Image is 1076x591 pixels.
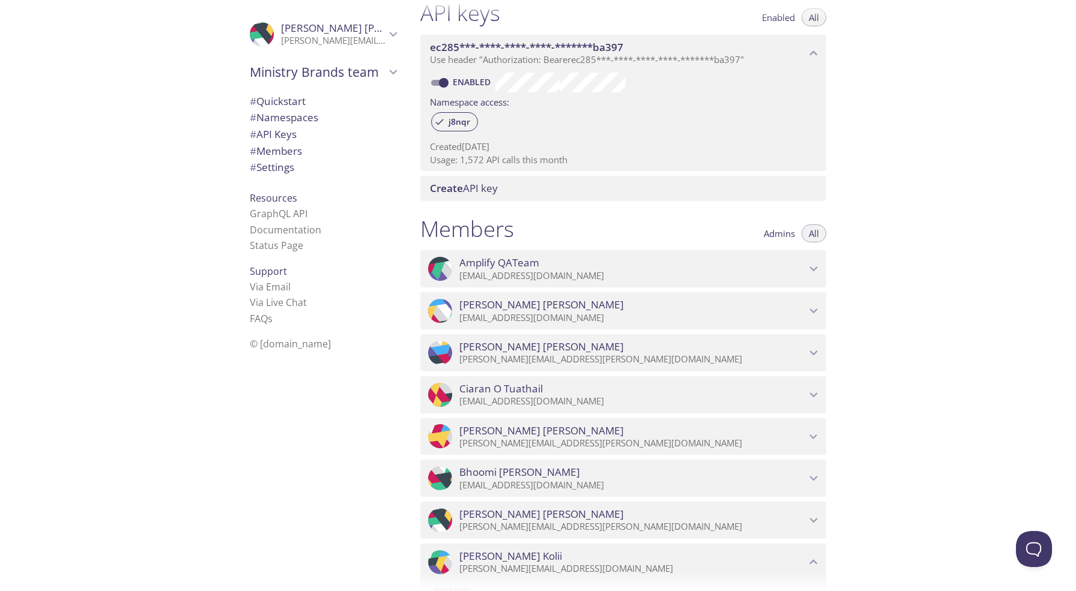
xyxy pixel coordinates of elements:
[250,94,256,108] span: #
[250,144,302,158] span: Members
[459,550,562,563] span: [PERSON_NAME] Kolii
[430,140,817,153] p: Created [DATE]
[420,176,826,201] div: Create API Key
[250,337,331,350] span: © [DOMAIN_NAME]
[430,181,463,195] span: Create
[459,466,580,479] span: Bhoomi [PERSON_NAME]
[268,312,273,325] span: s
[420,418,826,455] div: Akhil Gopalakrishnan
[459,508,624,521] span: [PERSON_NAME] [PERSON_NAME]
[459,353,806,365] p: [PERSON_NAME][EMAIL_ADDRESS][PERSON_NAME][DOMAIN_NAME]
[250,223,321,236] a: Documentation
[459,395,806,407] p: [EMAIL_ADDRESS][DOMAIN_NAME]
[240,126,406,143] div: API Keys
[459,563,806,575] p: [PERSON_NAME][EMAIL_ADDRESS][DOMAIN_NAME]
[459,437,806,449] p: [PERSON_NAME][EMAIL_ADDRESS][PERSON_NAME][DOMAIN_NAME]
[420,502,826,539] div: Syed ahmed
[430,181,498,195] span: API key
[420,334,826,371] div: Eric Wafford
[459,298,624,311] span: [PERSON_NAME] [PERSON_NAME]
[250,160,256,174] span: #
[250,280,291,293] a: Via Email
[281,35,385,47] p: [PERSON_NAME][EMAIL_ADDRESS][PERSON_NAME][DOMAIN_NAME]
[459,424,624,437] span: [PERSON_NAME] [PERSON_NAME]
[240,56,406,88] div: Ministry Brands team
[250,127,256,141] span: #
[420,376,826,413] div: Ciaran O Tuathail
[420,250,826,287] div: Amplify QATeam
[420,460,826,497] div: Bhoomi Dodiya
[240,14,406,54] div: Syed ahmed
[240,109,406,126] div: Namespaces
[420,544,826,581] div: Rupasri Kolii
[250,160,294,174] span: Settings
[757,224,802,242] button: Admins
[459,521,806,533] p: [PERSON_NAME][EMAIL_ADDRESS][PERSON_NAME][DOMAIN_NAME]
[451,76,495,88] a: Enabled
[420,292,826,329] div: Loretta Dudden
[430,154,817,166] p: Usage: 1,572 API calls this month
[459,340,624,353] span: [PERSON_NAME] [PERSON_NAME]
[250,110,318,124] span: Namespaces
[250,127,297,141] span: API Keys
[240,93,406,110] div: Quickstart
[459,382,543,395] span: Ciaran O Tuathail
[250,239,303,252] a: Status Page
[420,215,514,242] h1: Members
[459,479,806,491] p: [EMAIL_ADDRESS][DOMAIN_NAME]
[430,92,509,110] label: Namespace access:
[250,207,307,220] a: GraphQL API
[802,224,826,242] button: All
[431,112,478,131] div: j8nqr
[459,256,539,269] span: Amplify QATeam
[250,312,273,325] a: FAQ
[240,159,406,176] div: Team Settings
[250,144,256,158] span: #
[281,21,446,35] span: [PERSON_NAME] [PERSON_NAME]
[1016,531,1052,567] iframe: Help Scout Beacon - Open
[240,143,406,160] div: Members
[459,270,806,282] p: [EMAIL_ADDRESS][DOMAIN_NAME]
[250,94,306,108] span: Quickstart
[441,116,477,127] span: j8nqr
[459,312,806,324] p: [EMAIL_ADDRESS][DOMAIN_NAME]
[250,265,287,278] span: Support
[250,110,256,124] span: #
[250,191,297,205] span: Resources
[250,64,385,80] span: Ministry Brands team
[250,296,307,309] a: Via Live Chat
